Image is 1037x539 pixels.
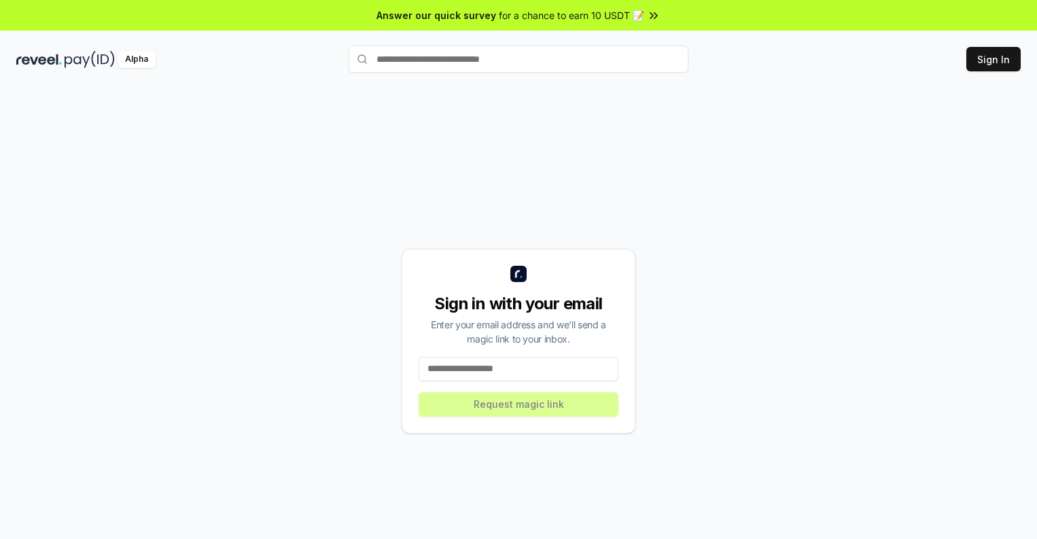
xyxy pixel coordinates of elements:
[499,8,644,22] span: for a chance to earn 10 USDT 📝
[16,51,62,68] img: reveel_dark
[118,51,156,68] div: Alpha
[510,266,527,282] img: logo_small
[376,8,496,22] span: Answer our quick survey
[419,317,618,346] div: Enter your email address and we’ll send a magic link to your inbox.
[419,293,618,315] div: Sign in with your email
[65,51,115,68] img: pay_id
[966,47,1021,71] button: Sign In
